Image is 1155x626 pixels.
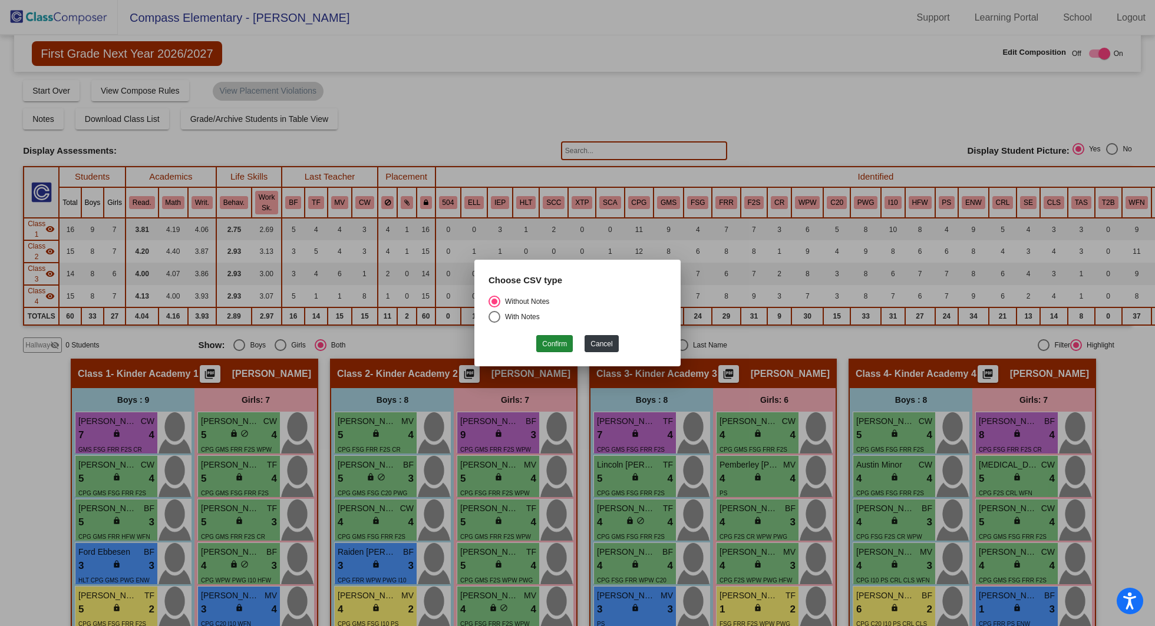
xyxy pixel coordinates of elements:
div: With Notes [500,312,540,322]
label: Choose CSV type [489,274,562,287]
button: Cancel [585,335,618,352]
div: Without Notes [500,296,549,307]
mat-radio-group: Select an option [489,296,666,326]
button: Confirm [536,335,573,352]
